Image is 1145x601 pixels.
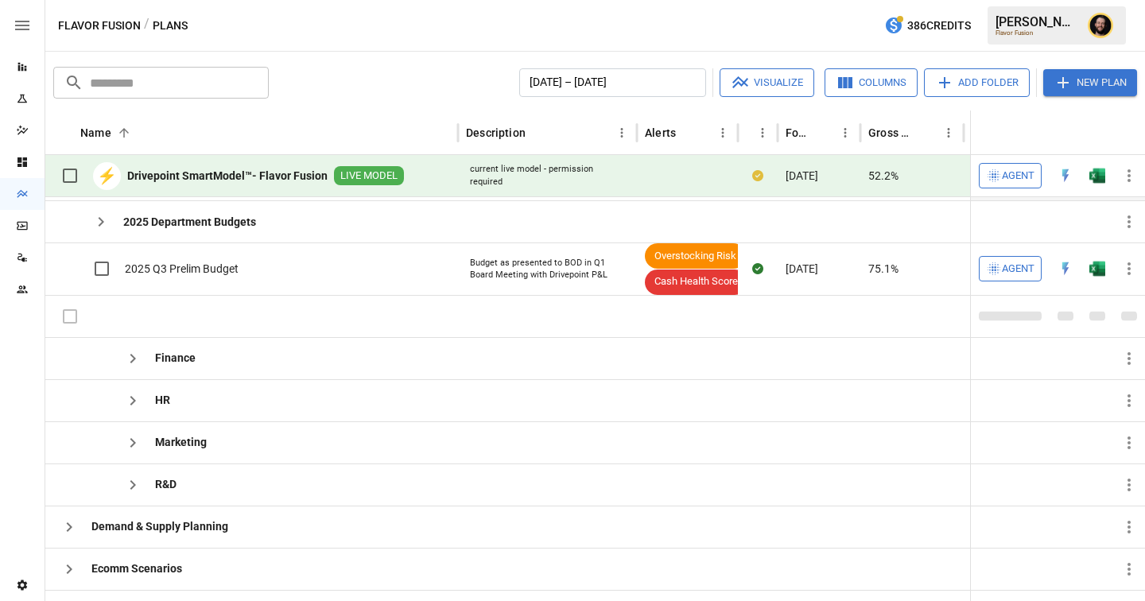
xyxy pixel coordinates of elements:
[924,68,1030,97] button: Add Folder
[80,126,111,139] div: Name
[1002,167,1034,185] span: Agent
[720,68,814,97] button: Visualize
[93,162,121,190] div: ⚡
[1089,261,1105,277] div: Open in Excel
[470,257,625,281] div: Budget as presented to BOD in Q1 Board Meeting with Drivepoint P&L
[996,14,1078,29] div: [PERSON_NAME]
[1089,168,1105,184] img: g5qfjXmAAAAABJRU5ErkJggg==
[466,126,526,139] div: Description
[786,126,810,139] div: Forecast start
[113,122,135,144] button: Sort
[645,274,747,289] span: Cash Health Score
[677,122,700,144] button: Sort
[91,518,228,534] b: Demand & Supply Planning
[144,16,149,36] div: /
[915,122,937,144] button: Sort
[127,168,328,184] b: Drivepoint SmartModel™- Flavor Fusion
[91,560,182,576] b: Ecomm Scenarios
[868,168,899,184] span: 52.2%
[519,68,706,97] button: [DATE] – [DATE]
[1123,122,1145,144] button: Sort
[868,126,914,139] div: Gross Margin
[751,122,774,144] button: Status column menu
[712,122,734,144] button: Alerts column menu
[611,122,633,144] button: Description column menu
[1002,260,1034,278] span: Agent
[155,476,177,492] b: R&D
[812,122,834,144] button: Sort
[825,68,918,97] button: Columns
[1058,168,1073,184] img: quick-edit-flash.b8aec18c.svg
[1058,168,1073,184] div: Open in Quick Edit
[125,261,239,277] span: 2025 Q3 Prelim Budget
[752,261,763,277] div: Sync complete
[996,29,1078,37] div: Flavor Fusion
[527,122,549,144] button: Sort
[979,256,1042,281] button: Agent
[1058,261,1073,277] img: quick-edit-flash.b8aec18c.svg
[334,169,404,184] span: LIVE MODEL
[1043,69,1137,96] button: New Plan
[470,163,625,188] div: current live model - permission required
[937,122,960,144] button: Gross Margin column menu
[1089,261,1105,277] img: g5qfjXmAAAAABJRU5ErkJggg==
[123,214,256,230] b: 2025 Department Budgets
[834,122,856,144] button: Forecast start column menu
[1089,168,1105,184] div: Open in Excel
[778,242,860,295] div: [DATE]
[778,155,860,197] div: [DATE]
[645,249,746,264] span: Overstocking Risk
[155,350,196,366] b: Finance
[155,434,207,450] b: Marketing
[155,392,170,408] b: HR
[1088,13,1113,38] img: Ciaran Nugent
[58,16,141,36] button: Flavor Fusion
[1058,261,1073,277] div: Open in Quick Edit
[868,261,899,277] span: 75.1%
[907,16,971,36] span: 386 Credits
[752,168,763,184] div: Your plan has changes in Excel that are not reflected in the Drivepoint Data Warehouse, select "S...
[645,126,676,139] div: Alerts
[739,122,761,144] button: Sort
[979,163,1042,188] button: Agent
[878,11,977,41] button: 386Credits
[1078,3,1123,48] button: Ciaran Nugent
